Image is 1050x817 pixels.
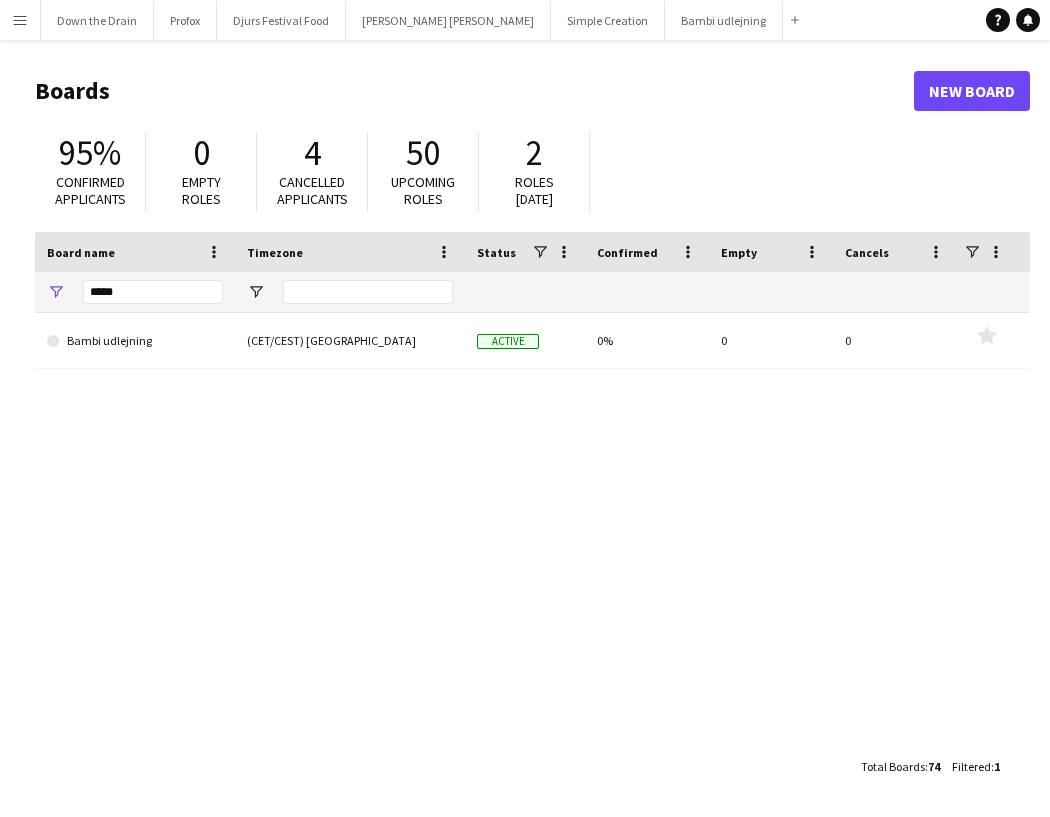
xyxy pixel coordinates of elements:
button: Simple Creation [551,1,665,40]
span: 0 [193,131,210,175]
span: 95% [59,131,121,175]
span: Status [477,245,516,260]
button: Bambi udlejning [665,1,783,40]
span: Roles [DATE] [515,173,554,208]
h1: Boards [35,76,914,106]
input: Board name Filter Input [83,280,223,304]
span: 50 [406,131,440,175]
span: Filtered [952,759,991,774]
a: Bambi udlejning [47,313,223,369]
button: Profox [154,1,217,40]
span: Confirmed [597,245,658,260]
div: (CET/CEST) [GEOGRAPHIC_DATA] [235,313,465,368]
span: Active [477,334,539,349]
div: 0 [833,313,957,368]
div: 0 [709,313,833,368]
span: Board name [47,245,115,260]
span: Empty roles [182,173,221,208]
span: Timezone [247,245,303,260]
div: : [861,747,940,786]
button: Djurs Festival Food [217,1,346,40]
input: Timezone Filter Input [283,280,453,304]
span: Upcoming roles [391,173,455,208]
span: 2 [526,131,543,175]
a: New Board [914,71,1030,111]
span: Cancelled applicants [277,173,348,208]
button: Open Filter Menu [47,283,65,301]
span: 4 [304,131,321,175]
span: Empty [721,245,757,260]
button: [PERSON_NAME] [PERSON_NAME] [346,1,551,40]
span: Cancels [845,245,889,260]
button: Down the Drain [41,1,154,40]
span: Confirmed applicants [55,173,126,208]
div: 0% [585,313,709,368]
span: 74 [928,759,940,774]
span: 1 [994,759,1000,774]
div: : [952,747,1000,786]
button: Open Filter Menu [247,283,265,301]
span: Total Boards [861,759,925,774]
